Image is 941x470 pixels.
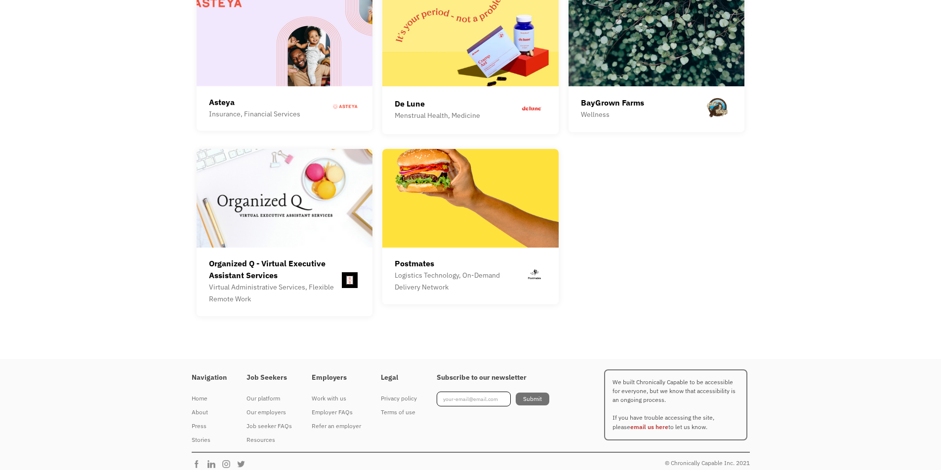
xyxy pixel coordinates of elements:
div: De Lune [395,98,480,109]
div: Logistics Technology, On-Demand Delivery Network [395,269,523,293]
div: Menstrual Health, Medicine [395,109,480,121]
div: Insurance, Financial Services [209,108,300,120]
a: Home [192,392,227,405]
h4: Legal [381,373,417,382]
div: Our employers [246,406,292,418]
h4: Job Seekers [246,373,292,382]
img: Chronically Capable Instagram Page [221,459,236,469]
h4: Subscribe to our newsletter [437,373,549,382]
div: Wellness [581,108,644,120]
img: Chronically Capable Linkedin Page [206,459,221,469]
h4: Navigation [192,373,227,382]
div: Refer an employer [312,420,361,432]
div: BayGrown Farms [581,97,644,108]
a: Job seeker FAQs [246,419,292,433]
a: PostmatesLogistics Technology, On-Demand Delivery Network [382,149,559,304]
a: email us here [630,423,668,431]
img: Chronically Capable Facebook Page [192,459,206,469]
div: Press [192,420,227,432]
h4: Employers [312,373,361,382]
div: Asteya [209,96,300,108]
div: Organized Q - Virtual Executive Assistant Services [209,257,340,281]
div: Stories [192,434,227,446]
a: Press [192,419,227,433]
p: We built Chronically Capable to be accessible for everyone, but we know that accessibility is an ... [604,369,747,440]
a: Our employers [246,405,292,419]
a: Refer an employer [312,419,361,433]
a: Our platform [246,392,292,405]
input: your-email@email.com [437,392,511,406]
a: Privacy policy [381,392,417,405]
a: Resources [246,433,292,447]
div: Resources [246,434,292,446]
a: Terms of use [381,405,417,419]
div: Terms of use [381,406,417,418]
form: Footer Newsletter [437,392,549,406]
a: Employer FAQs [312,405,361,419]
div: © Chronically Capable Inc. 2021 [665,457,750,469]
div: Job seeker FAQs [246,420,292,432]
div: Work with us [312,393,361,404]
a: About [192,405,227,419]
div: Postmates [395,257,523,269]
a: Stories [192,433,227,447]
div: About [192,406,227,418]
div: Virtual Administrative Services, Flexible Remote Work [209,281,340,305]
div: Employer FAQs [312,406,361,418]
div: Our platform [246,393,292,404]
a: Organized Q - Virtual Executive Assistant ServicesVirtual Administrative Services, Flexible Remot... [197,149,373,316]
div: Privacy policy [381,393,417,404]
input: Submit [516,393,549,405]
a: Work with us [312,392,361,405]
img: Chronically Capable Twitter Page [236,459,251,469]
div: Home [192,393,227,404]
